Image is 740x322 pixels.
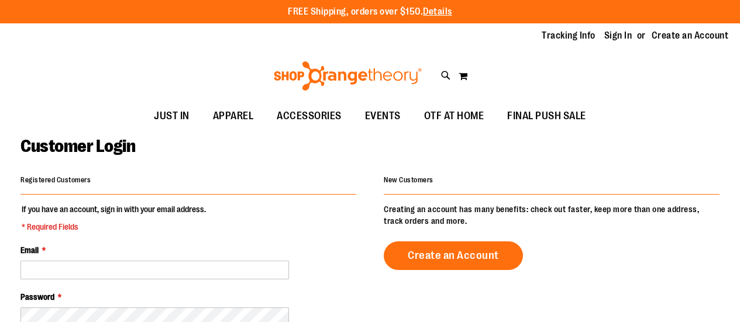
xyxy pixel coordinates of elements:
[408,249,499,262] span: Create an Account
[604,29,632,42] a: Sign In
[288,5,452,19] p: FREE Shipping, orders over $150.
[272,61,424,91] img: Shop Orangetheory
[20,245,39,255] span: Email
[353,103,412,130] a: EVENTS
[277,103,342,129] span: ACCESSORIES
[365,103,401,129] span: EVENTS
[142,103,201,130] a: JUST IN
[412,103,496,130] a: OTF AT HOME
[213,103,254,129] span: APPAREL
[542,29,596,42] a: Tracking Info
[495,103,598,130] a: FINAL PUSH SALE
[507,103,586,129] span: FINAL PUSH SALE
[265,103,353,130] a: ACCESSORIES
[423,6,452,17] a: Details
[384,241,523,270] a: Create an Account
[424,103,484,129] span: OTF AT HOME
[22,221,206,233] span: * Required Fields
[20,292,54,302] span: Password
[20,136,135,156] span: Customer Login
[20,176,91,184] strong: Registered Customers
[652,29,729,42] a: Create an Account
[20,203,207,233] legend: If you have an account, sign in with your email address.
[384,176,433,184] strong: New Customers
[154,103,190,129] span: JUST IN
[384,203,720,227] p: Creating an account has many benefits: check out faster, keep more than one address, track orders...
[201,103,266,130] a: APPAREL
